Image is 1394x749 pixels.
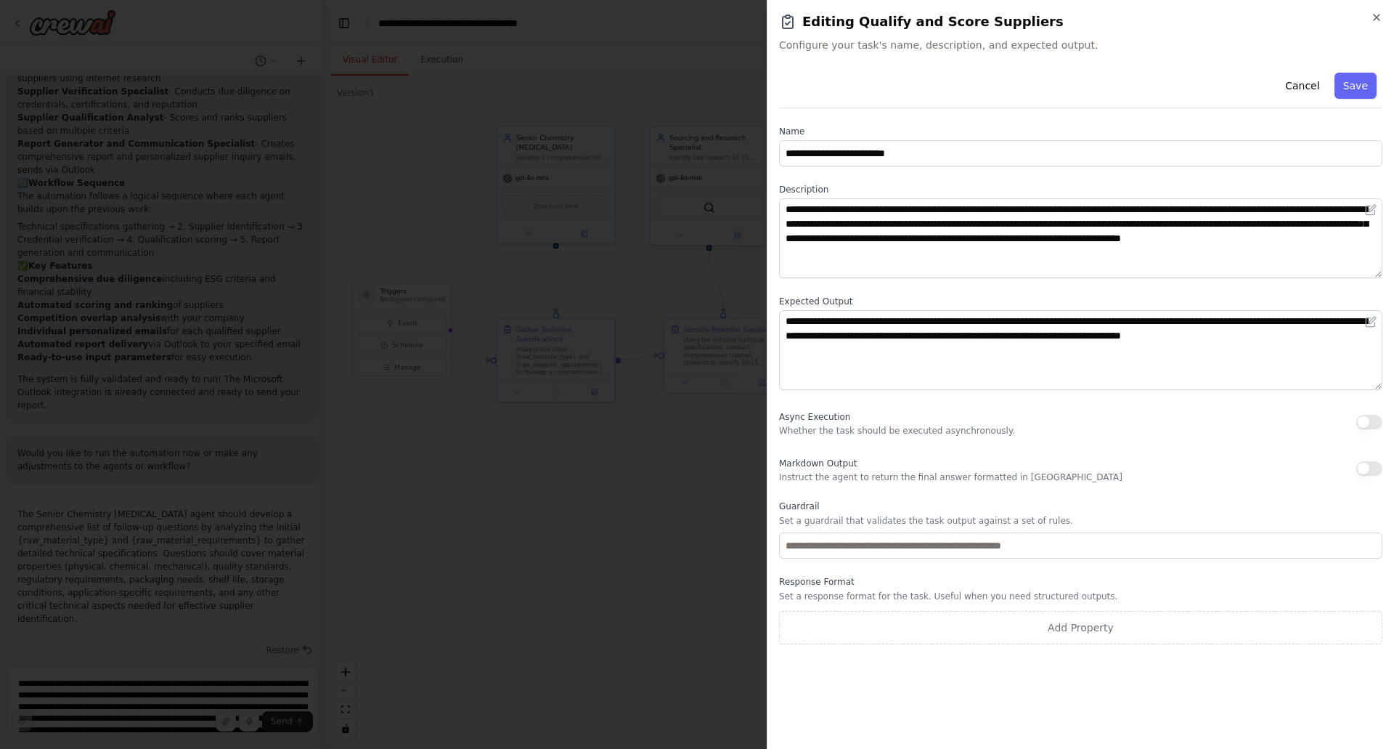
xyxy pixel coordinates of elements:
h2: Editing Qualify and Score Suppliers [779,12,1382,32]
button: Open in editor [1362,201,1379,219]
span: Configure your task's name, description, and expected output. [779,38,1382,52]
label: Guardrail [779,501,1382,512]
label: Response Format [779,576,1382,588]
label: Name [779,126,1382,137]
button: Cancel [1276,73,1328,99]
p: Whether the task should be executed asynchronously. [779,425,1015,437]
span: Markdown Output [779,458,857,469]
button: Add Property [779,611,1382,644]
button: Save [1334,73,1377,99]
p: Set a response format for the task. Useful when you need structured outputs. [779,591,1382,602]
span: Async Execution [779,412,850,422]
label: Expected Output [779,296,1382,307]
p: Set a guardrail that validates the task output against a set of rules. [779,515,1382,527]
button: Open in editor [1362,313,1379,331]
p: Instruct the agent to return the final answer formatted in [GEOGRAPHIC_DATA] [779,471,1122,483]
label: Description [779,184,1382,195]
